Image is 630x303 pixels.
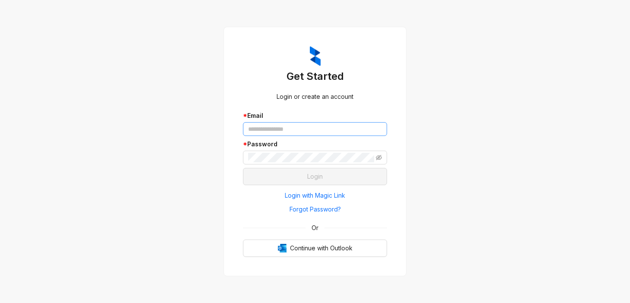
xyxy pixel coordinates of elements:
span: Login with Magic Link [285,191,345,200]
button: Forgot Password? [243,202,387,216]
span: Forgot Password? [290,205,341,214]
div: Password [243,139,387,149]
div: Login or create an account [243,92,387,101]
button: Login [243,168,387,185]
h3: Get Started [243,69,387,83]
div: Email [243,111,387,120]
button: OutlookContinue with Outlook [243,240,387,257]
span: Or [306,223,324,233]
img: ZumaIcon [310,46,321,66]
button: Login with Magic Link [243,189,387,202]
span: Continue with Outlook [290,243,353,253]
img: Outlook [278,244,287,252]
span: eye-invisible [376,155,382,161]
